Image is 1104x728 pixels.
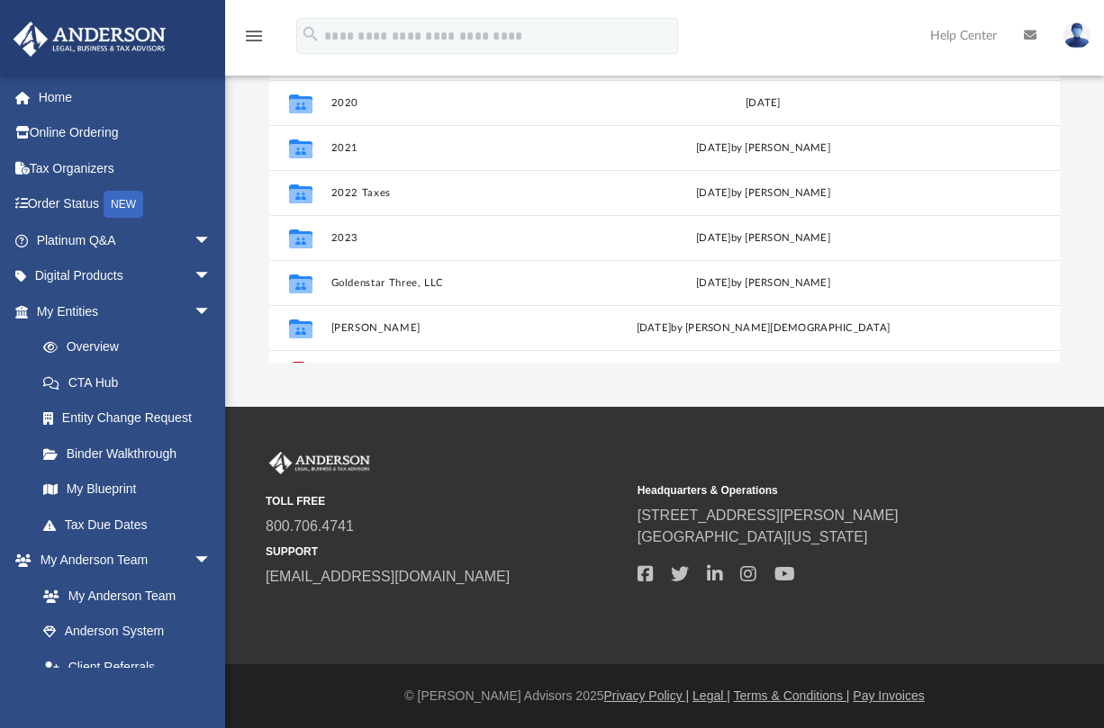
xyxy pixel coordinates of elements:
[25,507,239,543] a: Tax Due Dates
[13,258,239,294] a: Digital Productsarrow_drop_down
[13,543,230,579] a: My Anderson Teamarrow_drop_down
[25,472,230,508] a: My Blueprint
[194,293,230,330] span: arrow_drop_down
[25,400,239,436] a: Entity Change Request
[638,529,868,544] a: [GEOGRAPHIC_DATA][US_STATE]
[621,94,904,111] div: [DATE]
[266,518,354,534] a: 800.706.4741
[266,493,625,509] small: TOLL FREE
[266,544,625,560] small: SUPPORT
[194,543,230,580] span: arrow_drop_down
[25,578,221,614] a: My Anderson Team
[25,649,230,685] a: Client Referrals
[330,96,613,108] button: 2020
[604,688,690,703] a: Privacy Policy |
[13,293,239,329] a: My Entitiesarrow_drop_down
[621,274,904,291] div: [DATE] by [PERSON_NAME]
[25,364,239,400] a: CTA Hub
[13,222,239,258] a: Platinum Q&Aarrow_drop_down
[243,25,265,47] i: menu
[25,614,230,650] a: Anderson System
[330,141,613,153] button: 2021
[13,115,239,151] a: Online Ordering
[301,24,321,44] i: search
[692,688,730,703] a: Legal |
[8,22,171,57] img: Anderson Advisors Platinum Portal
[621,139,904,156] div: [DATE] by [PERSON_NAME]
[621,229,904,246] div: [DATE] by [PERSON_NAME]
[330,186,613,198] button: 2022 Taxes
[25,329,239,365] a: Overview
[636,322,671,332] span: [DATE]
[638,508,899,523] a: [STREET_ADDRESS][PERSON_NAME]
[621,184,904,201] div: [DATE] by [PERSON_NAME]
[104,191,143,218] div: NEW
[330,321,613,333] button: [PERSON_NAME]
[1063,22,1090,49] img: User Pic
[266,569,510,584] a: [EMAIL_ADDRESS][DOMAIN_NAME]
[225,687,1104,706] div: © [PERSON_NAME] Advisors 2025
[13,79,239,115] a: Home
[25,436,239,472] a: Binder Walkthrough
[621,319,904,336] div: by [PERSON_NAME][DEMOGRAPHIC_DATA]
[243,34,265,47] a: menu
[853,688,924,703] a: Pay Invoices
[734,688,850,703] a: Terms & Conditions |
[194,222,230,259] span: arrow_drop_down
[638,482,997,499] small: Headquarters & Operations
[13,150,239,186] a: Tax Organizers
[330,231,613,243] button: 2023
[266,452,374,475] img: Anderson Advisors Platinum Portal
[194,258,230,295] span: arrow_drop_down
[13,186,239,223] a: Order StatusNEW
[330,276,613,288] button: Goldenstar Three, LLC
